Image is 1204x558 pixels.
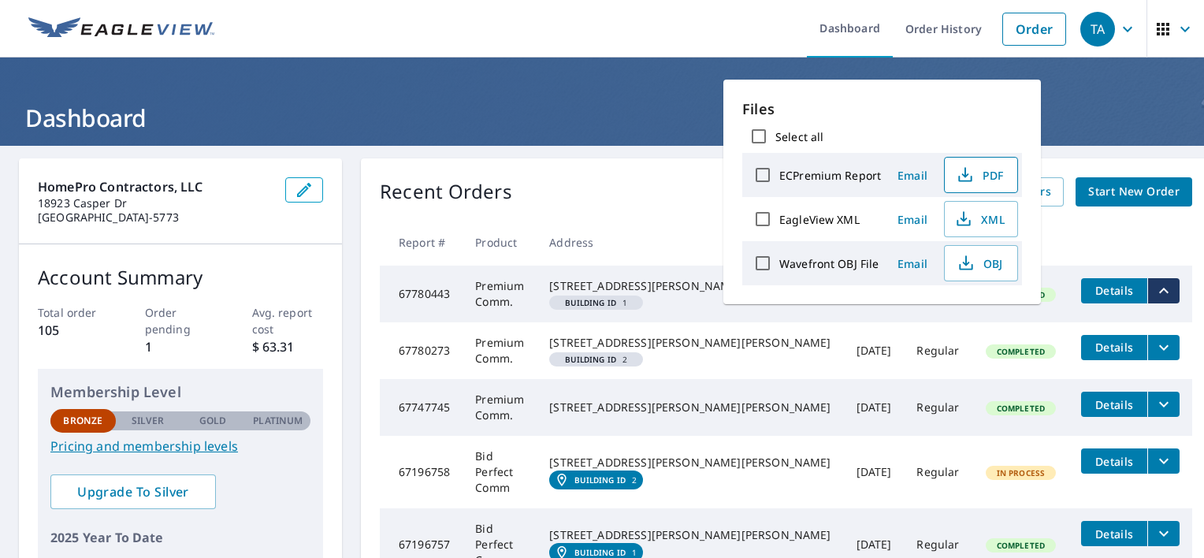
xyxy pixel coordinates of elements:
[38,263,323,292] p: Account Summary
[565,355,616,363] em: Building ID
[463,379,537,436] td: Premium Comm.
[50,437,310,456] a: Pricing and membership levels
[556,355,637,363] span: 2
[1081,521,1147,546] button: detailsBtn-67196757
[944,245,1018,281] button: OBJ
[556,299,637,307] span: 1
[987,403,1054,414] span: Completed
[574,548,626,557] em: Building ID
[145,304,217,337] p: Order pending
[549,527,831,543] div: [STREET_ADDRESS][PERSON_NAME][PERSON_NAME]
[779,212,860,227] label: EagleView XML
[380,379,463,436] td: 67747745
[19,102,1185,134] h1: Dashboard
[954,166,1005,184] span: PDF
[944,157,1018,193] button: PDF
[1080,12,1115,46] div: TA
[1091,340,1138,355] span: Details
[63,414,102,428] p: Bronze
[50,381,310,403] p: Membership Level
[380,322,463,379] td: 67780273
[1076,177,1192,206] a: Start New Order
[779,168,881,183] label: ECPremium Report
[463,219,537,266] th: Product
[549,400,831,415] div: [STREET_ADDRESS][PERSON_NAME][PERSON_NAME]
[775,129,823,144] label: Select all
[779,256,879,271] label: Wavefront OBJ File
[38,177,273,196] p: HomePro Contractors, LLC
[987,467,1055,478] span: In Process
[380,436,463,508] td: 67196758
[1081,448,1147,474] button: detailsBtn-67196758
[904,379,972,436] td: Regular
[844,379,905,436] td: [DATE]
[904,322,972,379] td: Regular
[253,414,303,428] p: Platinum
[28,17,214,41] img: EV Logo
[463,436,537,508] td: Bid Perfect Comm
[38,210,273,225] p: [GEOGRAPHIC_DATA]-5773
[38,321,110,340] p: 105
[380,177,512,206] p: Recent Orders
[63,483,203,500] span: Upgrade To Silver
[844,322,905,379] td: [DATE]
[132,414,165,428] p: Silver
[38,196,273,210] p: 18923 Casper Dr
[1091,283,1138,298] span: Details
[1081,278,1147,303] button: detailsBtn-67780443
[463,322,537,379] td: Premium Comm.
[1091,454,1138,469] span: Details
[887,207,938,232] button: Email
[1002,13,1066,46] a: Order
[1081,392,1147,417] button: detailsBtn-67747745
[38,304,110,321] p: Total order
[252,304,324,337] p: Avg. report cost
[50,528,310,547] p: 2025 Year To Date
[844,436,905,508] td: [DATE]
[549,455,831,471] div: [STREET_ADDRESS][PERSON_NAME][PERSON_NAME]
[894,168,931,183] span: Email
[1147,521,1180,546] button: filesDropdownBtn-67196757
[537,219,843,266] th: Address
[1081,335,1147,360] button: detailsBtn-67780273
[380,219,463,266] th: Report #
[549,278,831,294] div: [STREET_ADDRESS][PERSON_NAME][PERSON_NAME]
[887,251,938,276] button: Email
[145,337,217,356] p: 1
[1147,335,1180,360] button: filesDropdownBtn-67780273
[380,266,463,322] td: 67780443
[1147,448,1180,474] button: filesDropdownBtn-67196758
[944,201,1018,237] button: XML
[1091,526,1138,541] span: Details
[894,256,931,271] span: Email
[1147,278,1180,303] button: filesDropdownBtn-67780443
[463,266,537,322] td: Premium Comm.
[50,474,216,509] a: Upgrade To Silver
[252,337,324,356] p: $ 63.31
[742,99,1022,120] p: Files
[549,471,643,489] a: Building ID2
[887,163,938,188] button: Email
[987,540,1054,551] span: Completed
[574,475,626,485] em: Building ID
[1147,392,1180,417] button: filesDropdownBtn-67747745
[894,212,931,227] span: Email
[1088,182,1180,202] span: Start New Order
[954,254,1005,273] span: OBJ
[954,210,1005,229] span: XML
[904,436,972,508] td: Regular
[549,335,831,351] div: [STREET_ADDRESS][PERSON_NAME][PERSON_NAME]
[987,346,1054,357] span: Completed
[199,414,226,428] p: Gold
[1091,397,1138,412] span: Details
[565,299,616,307] em: Building ID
